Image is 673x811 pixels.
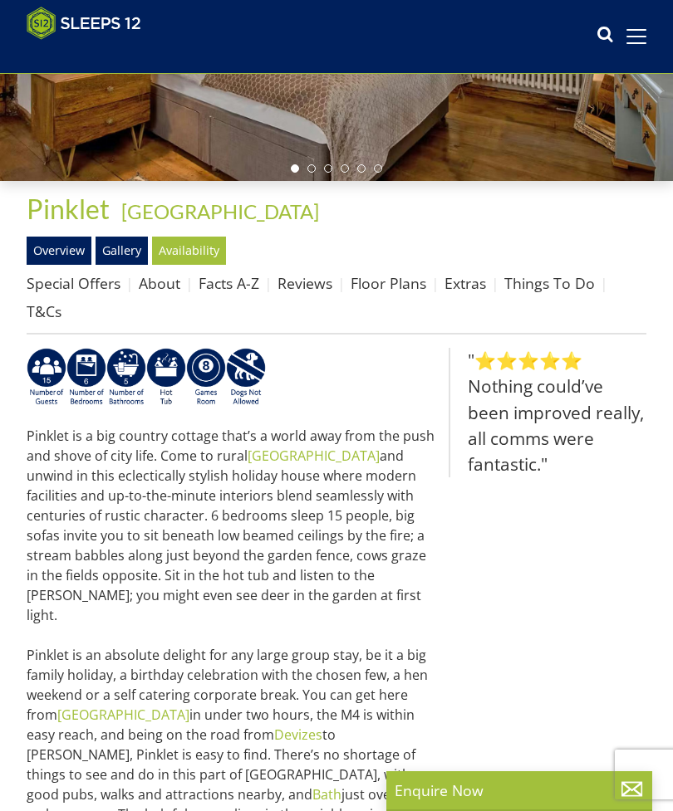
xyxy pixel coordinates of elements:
[312,785,341,804] a: Bath
[27,193,115,225] a: Pinklet
[347,218,673,811] iframe: LiveChat chat widget
[27,273,120,293] a: Special Offers
[226,348,266,408] img: AD_4nXdtMqFLQeNd5SD_yg5mtFB1sUCemmLv_z8hISZZtoESff8uqprI2Ap3l0Pe6G3wogWlQaPaciGoyoSy1epxtlSaMm8_H...
[27,237,91,265] a: Overview
[186,348,226,408] img: AD_4nXdrZMsjcYNLGsKuA84hRzvIbesVCpXJ0qqnwZoX5ch9Zjv73tWe4fnFRs2gJ9dSiUubhZXckSJX_mqrZBmYExREIfryF...
[27,348,66,408] img: AD_4nXdm7d4G2YDlTvDNqQTdX1vdTAEAvNtUEKlmdBdwfA56JoWD8uu9-l1tHBTjLitErEH7b5pr3HeNp36h7pU9MuRJVB8Ke...
[27,193,110,225] span: Pinklet
[278,273,332,293] a: Reviews
[152,237,226,265] a: Availability
[96,237,148,265] a: Gallery
[274,726,322,744] a: Devizes
[139,273,180,293] a: About
[27,7,141,40] img: Sleeps 12
[199,273,259,293] a: Facts A-Z
[66,348,106,408] img: AD_4nXfRzBlt2m0mIteXDhAcJCdmEApIceFt1SPvkcB48nqgTZkfMpQlDmULa47fkdYiHD0skDUgcqepViZHFLjVKS2LWHUqM...
[106,348,146,408] img: AD_4nXcMgaL2UimRLXeXiAqm8UPE-AF_sZahunijfYMEIQ5SjfSEJI6yyokxyra45ncz6iSW_QuFDoDBo1Fywy-cEzVuZq-ph...
[146,348,186,408] img: AD_4nXcpX5uDwed6-YChlrI2BYOgXwgg3aqYHOhRm0XfZB-YtQW2NrmeCr45vGAfVKUq4uWnc59ZmEsEzoF5o39EWARlT1ewO...
[27,301,61,321] a: T&Cs
[57,706,189,724] a: [GEOGRAPHIC_DATA]
[121,199,319,223] a: [GEOGRAPHIC_DATA]
[115,199,319,223] span: -
[18,50,193,64] iframe: Customer reviews powered by Trustpilot
[248,447,380,465] a: [GEOGRAPHIC_DATA]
